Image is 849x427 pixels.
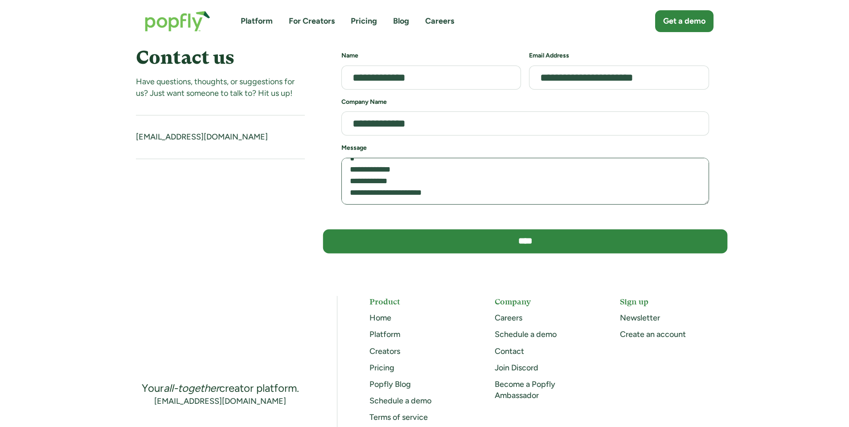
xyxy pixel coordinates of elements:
h4: Contact us [136,47,305,68]
a: Join Discord [495,363,538,373]
a: Schedule a demo [369,396,431,406]
a: Contact [495,346,524,356]
a: Create an account [620,329,686,339]
a: Pricing [351,16,377,27]
a: Creators [369,346,400,356]
em: all-together [164,382,219,394]
a: Get a demo [655,10,714,32]
a: [EMAIL_ADDRESS][DOMAIN_NAME] [154,396,286,407]
a: Careers [425,16,454,27]
h5: Sign up [620,296,713,307]
h5: Company [495,296,588,307]
a: Newsletter [620,313,660,323]
a: home [136,2,219,41]
a: Schedule a demo [495,329,557,339]
div: Have questions, thoughts, or suggestions for us? Just want someone to talk to? Hit us up! [136,76,305,99]
a: [EMAIL_ADDRESS][DOMAIN_NAME] [136,132,268,142]
form: Contact us [341,51,709,260]
a: Terms of service [369,412,428,422]
a: Careers [495,313,522,323]
h6: Email Address [529,51,709,60]
a: Popfly Blog [369,379,411,389]
a: For Creators [289,16,335,27]
h6: Name [341,51,521,60]
h6: Message [341,144,709,152]
div: Your creator platform. [142,381,299,395]
a: Platform [241,16,273,27]
a: Home [369,313,391,323]
a: Pricing [369,363,394,373]
div: Get a demo [663,16,705,27]
a: Become a Popfly Ambassador [495,379,555,400]
h5: Product [369,296,463,307]
a: Platform [369,329,400,339]
a: Blog [393,16,409,27]
h6: Company Name [341,98,709,107]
